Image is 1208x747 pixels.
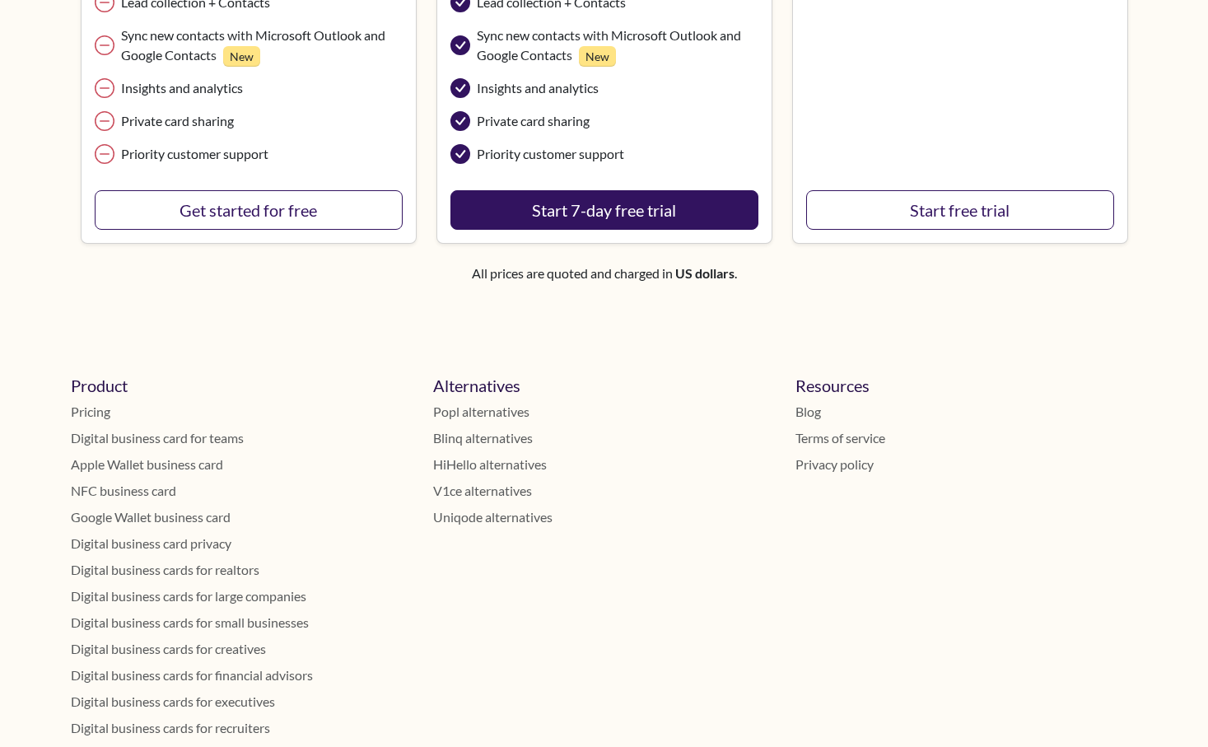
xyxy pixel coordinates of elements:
a: Digital business cards for realtors [71,560,413,580]
a: Privacy policy [795,455,1138,474]
h5: Alternatives [433,376,776,395]
a: Blog [795,402,1138,422]
a: Start free trial [806,190,1114,230]
span: Private card sharing [477,111,590,131]
a: NFC business card [71,481,413,501]
span: Private card sharing [121,111,234,131]
a: Digital business card privacy [71,534,413,553]
a: Pricing [71,402,413,422]
a: Apple Wallet business card [71,455,413,474]
a: Popl alternatives [433,402,776,422]
a: Get started for free [95,190,403,230]
small: New [579,46,616,67]
a: HiHello alternatives [433,455,776,474]
strong: US dollars [675,265,735,281]
a: Uniqode alternatives [433,507,776,527]
h5: Resources [795,376,1138,395]
a: Blinq alternatives [433,428,776,448]
small: New [223,46,260,67]
p: All prices are quoted and charged in . [71,264,1138,283]
a: V1ce alternatives [433,481,776,501]
a: Digital business cards for small businesses [71,613,413,633]
a: Digital business cards for executives [71,692,413,712]
a: Digital business card for teams [71,428,413,448]
h5: Product [71,376,413,395]
span: Sync new contacts with Microsoft Outlook and Google Contacts [121,26,403,65]
span: Insights and analytics [477,78,599,98]
span: Insights and analytics [121,78,243,98]
a: Google Wallet business card [71,507,413,527]
span: Sync new contacts with Microsoft Outlook and Google Contacts [477,26,758,65]
a: Digital business cards for creatives [71,639,413,659]
span: Priority customer support [121,144,268,164]
a: Digital business cards for recruiters [71,718,413,738]
a: Digital business cards for large companies [71,586,413,606]
a: Terms of service [795,428,1138,448]
button: Start 7-day free trial [450,190,758,230]
span: Priority customer support [477,144,624,164]
a: Digital business cards for financial advisors [71,665,413,685]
